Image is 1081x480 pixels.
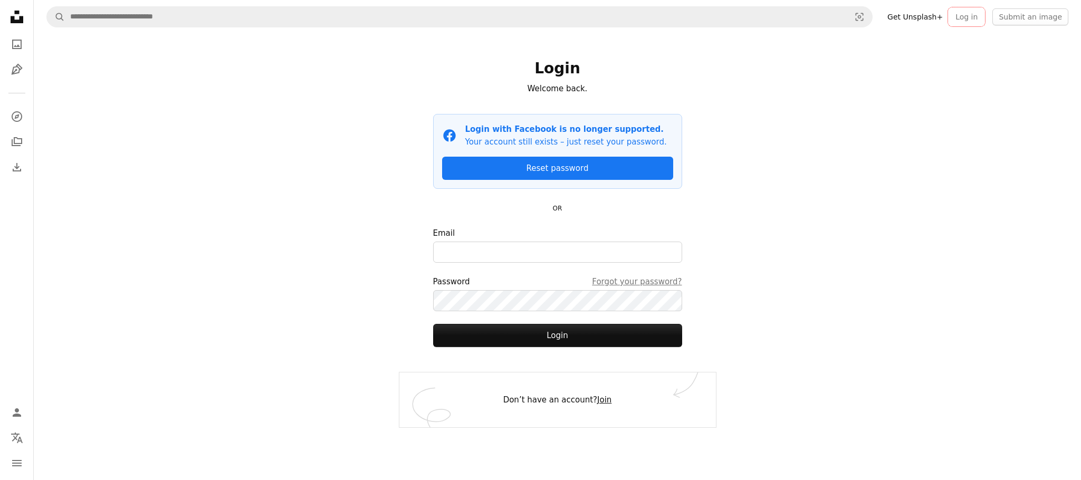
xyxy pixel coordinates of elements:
[465,136,667,148] p: Your account still exists – just reset your password.
[6,6,27,30] a: Home — Unsplash
[553,205,562,212] small: OR
[6,402,27,423] a: Log in / Sign up
[433,275,682,288] div: Password
[6,453,27,474] button: Menu
[6,427,27,448] button: Language
[433,59,682,78] h1: Login
[881,8,949,25] a: Get Unsplash+
[6,34,27,55] a: Photos
[6,131,27,152] a: Collections
[433,82,682,95] p: Welcome back.
[6,106,27,127] a: Explore
[433,227,682,263] label: Email
[592,275,682,288] a: Forgot your password?
[847,7,872,27] button: Visual search
[6,157,27,178] a: Download History
[433,324,682,347] button: Login
[442,157,673,180] a: Reset password
[433,290,682,311] input: PasswordForgot your password?
[433,242,682,263] input: Email
[6,59,27,80] a: Illustrations
[46,6,873,27] form: Find visuals sitewide
[399,372,716,427] div: Don’t have an account?
[465,123,667,136] p: Login with Facebook is no longer supported.
[992,8,1068,25] button: Submit an image
[597,395,611,405] a: Join
[949,8,984,25] a: Log in
[47,7,65,27] button: Search Unsplash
